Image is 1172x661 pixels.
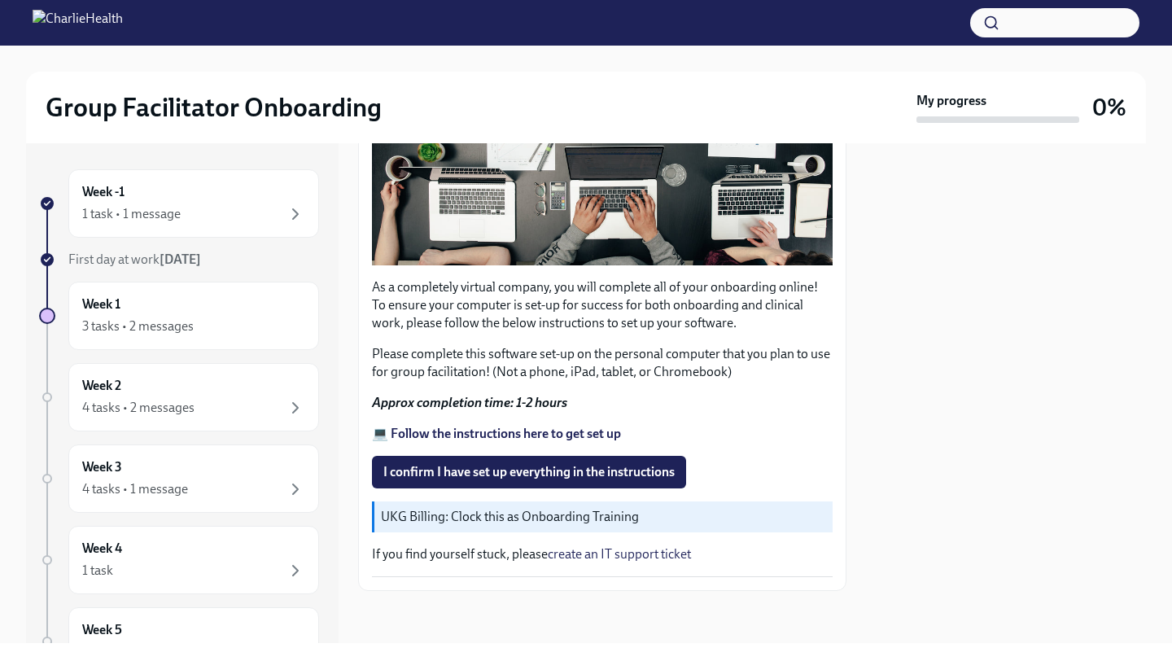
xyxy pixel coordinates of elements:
strong: [DATE] [160,252,201,267]
h6: Week -1 [82,183,125,201]
p: UKG Billing: Clock this as Onboarding Training [381,508,826,526]
span: I confirm I have set up everything in the instructions [383,464,675,480]
div: 4 tasks • 2 messages [82,399,195,417]
a: create an IT support ticket [548,546,691,562]
a: Week 24 tasks • 2 messages [39,363,319,431]
strong: My progress [916,92,986,110]
div: 1 task [82,562,113,580]
p: If you find yourself stuck, please [372,545,833,563]
a: Week 34 tasks • 1 message [39,444,319,513]
p: Please complete this software set-up on the personal computer that you plan to use for group faci... [372,345,833,381]
a: Week 41 task [39,526,319,594]
a: First day at work[DATE] [39,251,319,269]
div: 3 tasks • 2 messages [82,317,194,335]
span: First day at work [68,252,201,267]
p: As a completely virtual company, you will complete all of your onboarding online! To ensure your ... [372,278,833,332]
a: 💻 Follow the instructions here to get set up [372,426,621,441]
h6: Week 5 [82,621,122,639]
a: Week -11 task • 1 message [39,169,319,238]
strong: Approx completion time: 1-2 hours [372,395,567,410]
h6: Week 2 [82,377,121,395]
div: 4 tasks • 1 message [82,480,188,498]
a: Week 13 tasks • 2 messages [39,282,319,350]
h2: Group Facilitator Onboarding [46,91,382,124]
h6: Week 1 [82,295,120,313]
button: I confirm I have set up everything in the instructions [372,456,686,488]
div: 1 task • 1 message [82,205,181,223]
h6: Week 4 [82,540,122,558]
h3: 0% [1092,93,1126,122]
img: CharlieHealth [33,10,123,36]
h6: Week 3 [82,458,122,476]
